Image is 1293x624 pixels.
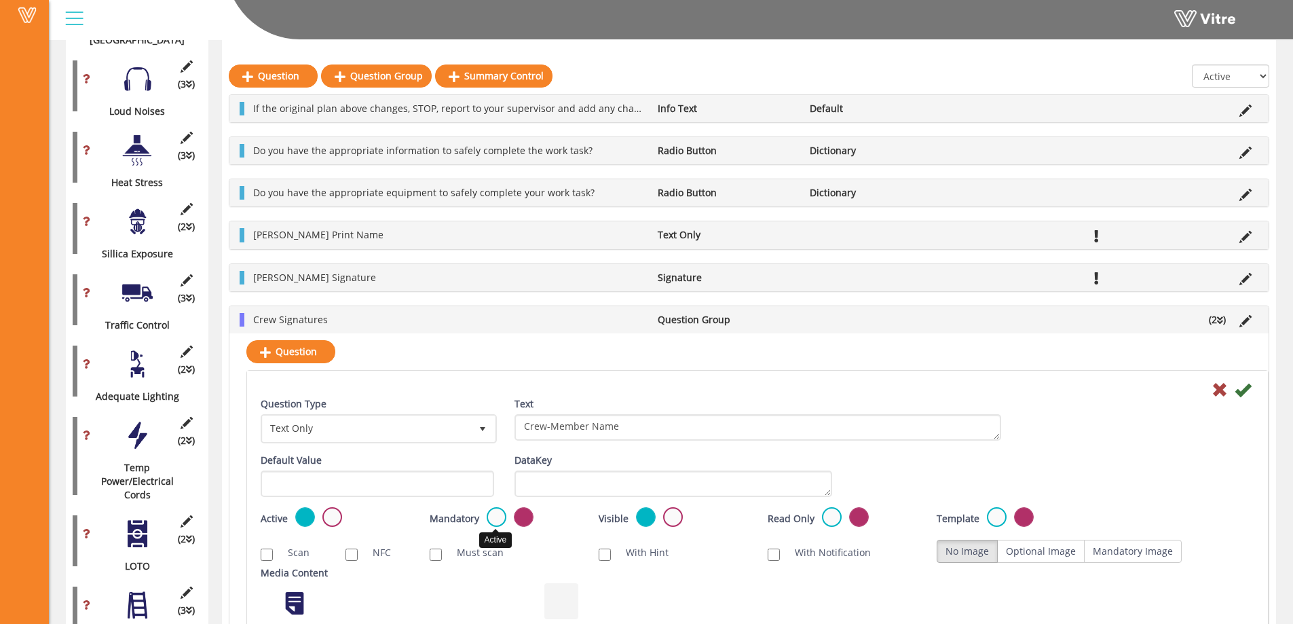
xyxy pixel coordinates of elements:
[253,228,383,241] span: [PERSON_NAME] Print Name
[514,397,533,411] label: Text
[73,247,191,261] div: Sillica Exposure
[768,512,814,526] label: Read Only
[345,549,358,561] input: NFC
[612,546,669,559] label: With Hint
[803,186,955,200] li: Dictionary
[253,271,376,284] span: [PERSON_NAME] Signature
[514,414,1001,441] textarea: Crew-Member Name
[178,77,195,91] span: (3 )
[599,512,629,526] label: Visible
[430,549,442,561] input: Must scan
[253,313,328,326] span: Crew Signatures
[263,416,470,441] span: Text Only
[937,512,979,526] label: Template
[253,186,595,199] span: Do you have the appropriate equipment to safely complete your work task?
[430,512,479,526] label: Mandatory
[599,549,611,561] input: With Hint
[997,540,1085,563] label: Optional Image
[479,532,512,548] div: Active
[470,416,495,441] span: select
[274,546,310,559] label: Scan
[178,291,195,305] span: (3 )
[253,102,772,115] span: If the original plan above changes, STOP, report to your supervisor and add any changes to the PT...
[651,144,803,158] li: Radio Button
[768,549,780,561] input: With Notification
[246,340,335,363] a: Question
[435,65,552,88] a: Summary Control
[261,549,273,561] input: Scan
[651,102,803,115] li: Info Text
[73,559,191,573] div: LOTO
[261,454,322,467] label: Default Value
[514,454,552,467] label: DataKey
[937,540,998,563] label: No Image
[73,176,191,189] div: Heat Stress
[443,546,504,559] label: Must scan
[261,566,328,580] label: Media Content
[651,313,803,327] li: Question Group
[261,397,326,411] label: Question Type
[178,604,195,617] span: (3 )
[73,318,191,332] div: Traffic Control
[253,144,593,157] span: Do you have the appropriate information to safely complete the work task?
[178,434,195,447] span: (2 )
[651,271,803,285] li: Signature
[73,390,191,403] div: Adequate Lighting
[178,220,195,234] span: (2 )
[651,228,803,242] li: Text Only
[261,512,288,526] label: Active
[651,186,803,200] li: Radio Button
[178,149,195,162] span: (3 )
[178,532,195,546] span: (2 )
[229,65,318,88] a: Question
[359,546,391,559] label: NFC
[73,105,191,118] div: Loud Noises
[1202,313,1233,327] li: (2 )
[321,65,432,88] a: Question Group
[781,546,871,559] label: With Notification
[1084,540,1182,563] label: Mandatory Image
[178,363,195,376] span: (2 )
[803,102,955,115] li: Default
[73,461,191,502] div: Temp Power/Electrical Cords
[803,144,955,158] li: Dictionary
